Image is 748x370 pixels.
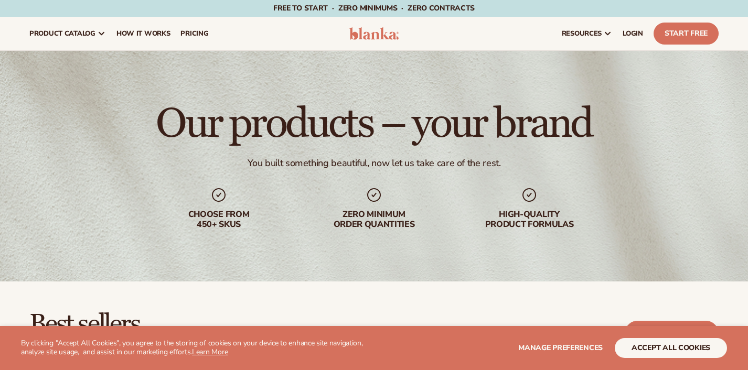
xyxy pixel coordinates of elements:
div: High-quality product formulas [462,210,596,230]
h2: Best sellers [29,311,309,339]
span: Manage preferences [518,343,603,353]
div: Zero minimum order quantities [307,210,441,230]
span: Free to start · ZERO minimums · ZERO contracts [273,3,475,13]
a: How It Works [111,17,176,50]
a: Start free [625,321,719,346]
button: accept all cookies [615,338,727,358]
a: product catalog [24,17,111,50]
h1: Our products – your brand [156,103,592,145]
div: Choose from 450+ Skus [152,210,286,230]
a: Start Free [654,23,719,45]
span: LOGIN [623,29,643,38]
a: LOGIN [617,17,648,50]
img: logo [349,27,399,40]
a: pricing [175,17,213,50]
div: You built something beautiful, now let us take care of the rest. [248,157,501,169]
span: pricing [180,29,208,38]
span: resources [562,29,602,38]
span: product catalog [29,29,95,38]
button: Manage preferences [518,338,603,358]
a: resources [557,17,617,50]
a: Learn More [192,347,228,357]
p: By clicking "Accept All Cookies", you agree to the storing of cookies on your device to enhance s... [21,339,388,357]
span: How It Works [116,29,170,38]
